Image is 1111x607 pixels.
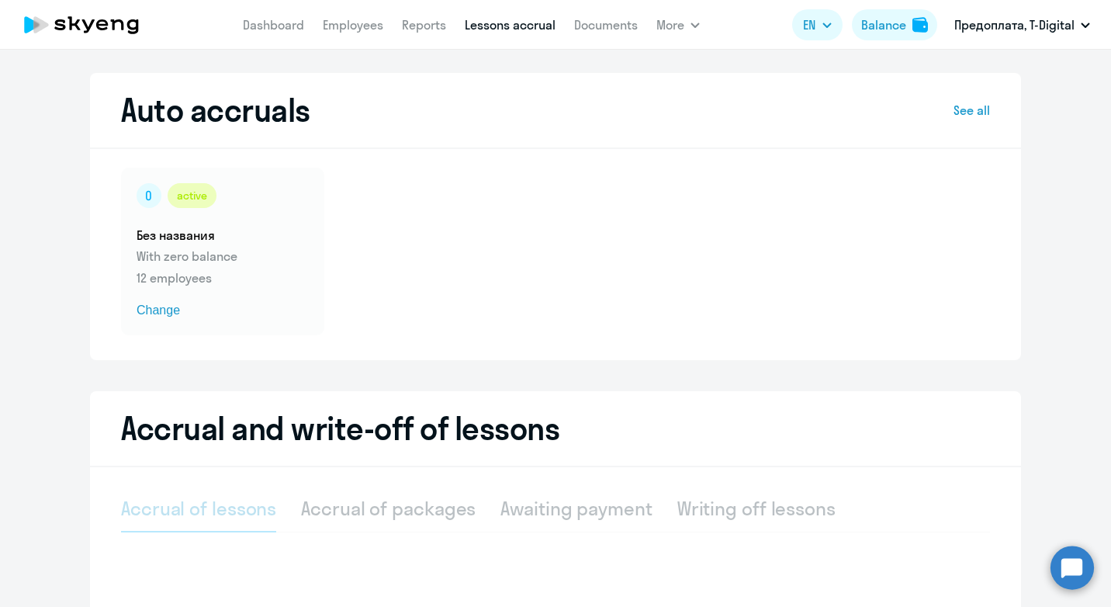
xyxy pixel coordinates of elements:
a: Employees [323,17,383,33]
h2: Accrual and write-off of lessons [121,410,990,447]
img: balance [912,17,928,33]
p: With zero balance [137,247,309,265]
a: Dashboard [243,17,304,33]
p: Предоплата, T-Digital [954,16,1075,34]
a: Documents [574,17,638,33]
button: EN [792,9,843,40]
span: Change [137,301,309,320]
a: See all [954,101,990,120]
button: Balancebalance [852,9,937,40]
div: Balance [861,16,906,34]
div: active [168,183,216,208]
button: Предоплата, T-Digital [947,6,1098,43]
h5: Без названия [137,227,309,244]
a: Reports [402,17,446,33]
button: More [656,9,700,40]
span: More [656,16,684,34]
a: Lessons accrual [465,17,555,33]
p: 12 employees [137,269,309,287]
span: EN [803,16,815,34]
h2: Auto accruals [121,92,310,129]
